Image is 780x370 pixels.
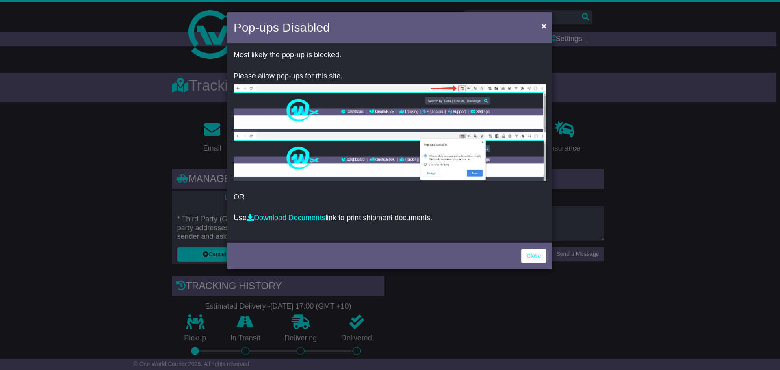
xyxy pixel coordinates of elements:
p: Use link to print shipment documents. [234,214,546,223]
div: OR [227,45,552,241]
p: Most likely the pop-up is blocked. [234,51,546,60]
a: Download Documents [247,214,325,222]
img: allow-popup-2.png [234,132,546,181]
img: allow-popup-1.png [234,84,546,132]
span: × [542,21,546,30]
p: Please allow pop-ups for this site. [234,72,546,81]
h4: Pop-ups Disabled [234,18,330,37]
a: Close [521,249,546,263]
button: Close [537,17,550,34]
